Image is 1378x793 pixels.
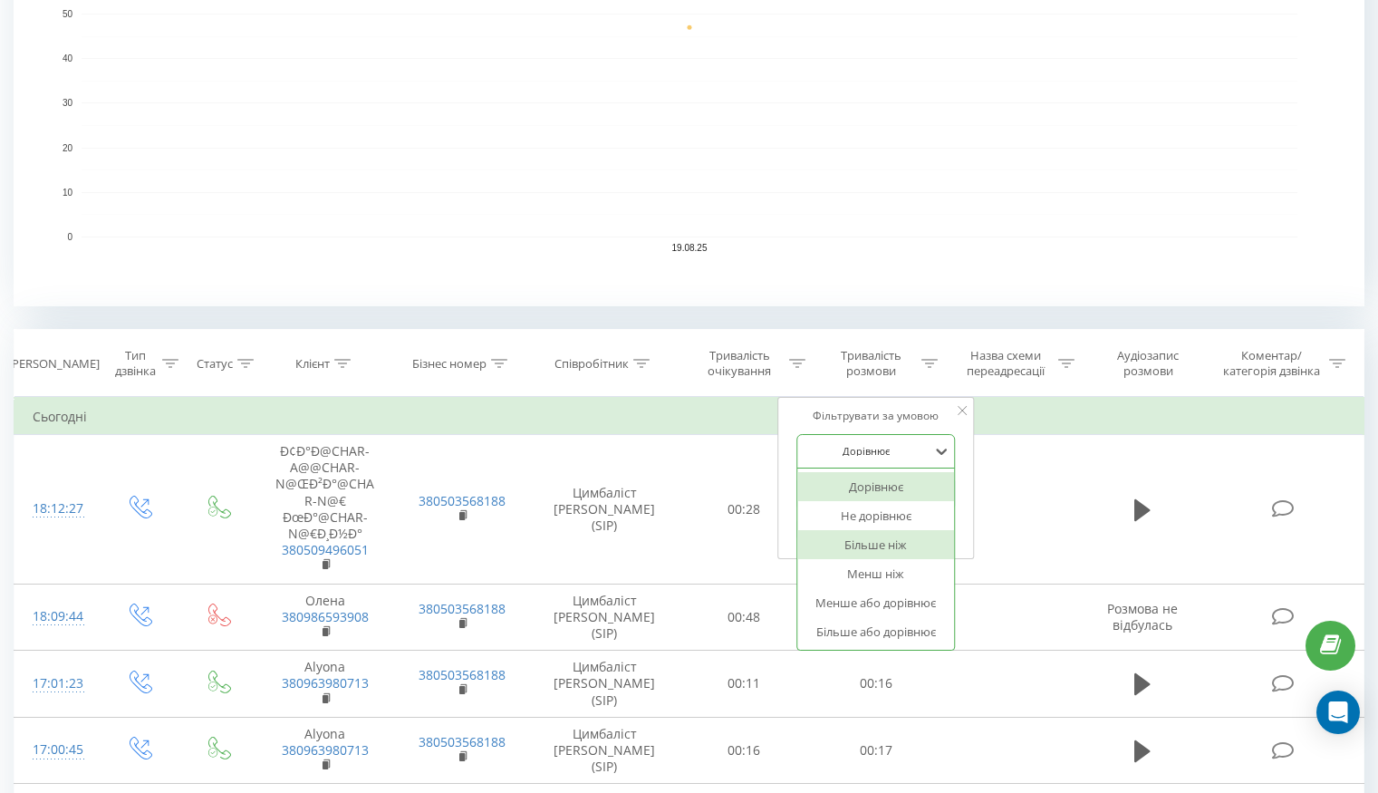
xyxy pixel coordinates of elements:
div: Назва схеми переадресації [959,348,1054,379]
div: Тривалість розмови [826,348,917,379]
td: 00:11 [679,651,810,718]
a: 380963980713 [282,741,369,759]
div: 17:01:23 [33,666,81,701]
td: Цимбаліст [PERSON_NAME] (SIP) [531,584,679,651]
div: Клієнт [295,356,330,372]
td: Цимбаліст [PERSON_NAME] (SIP) [531,717,679,784]
text: 30 [63,99,73,109]
div: Більше ніж [797,530,955,559]
text: 50 [63,9,73,19]
div: Бізнес номер [412,356,487,372]
div: 18:09:44 [33,599,81,634]
div: Тривалість очікування [695,348,785,379]
text: 40 [63,53,73,63]
div: [PERSON_NAME] [8,356,100,372]
div: 17:00:45 [33,732,81,768]
td: Цимбаліст [PERSON_NAME] (SIP) [531,651,679,718]
div: Більше або дорівнює [797,617,955,646]
div: Співробітник [554,356,629,372]
a: 380963980713 [282,674,369,691]
div: Не дорівнює [797,501,955,530]
div: Аудіозапис розмови [1095,348,1201,379]
td: Alyona [256,717,393,784]
div: Дорівнює [797,472,955,501]
a: 380503568188 [419,666,506,683]
a: 380509496051 [282,541,369,558]
div: Open Intercom Messenger [1316,691,1360,734]
td: Цимбаліст [PERSON_NAME] (SIP) [531,435,679,585]
span: Розмова не відбулась [1107,600,1178,633]
div: Коментар/категорія дзвінка [1219,348,1325,379]
div: Тип дзвінка [114,348,157,379]
div: Фільтрувати за умовою [796,407,956,425]
td: 00:48 [679,584,810,651]
td: Сьогодні [14,399,1364,435]
td: Alyona [256,651,393,718]
td: 00:16 [810,651,941,718]
a: 380986593908 [282,608,369,625]
text: 19.08.25 [672,243,708,253]
a: 380503568188 [419,600,506,617]
td: Олена [256,584,393,651]
td: 00:16 [679,717,810,784]
div: 18:12:27 [33,491,81,527]
div: Менш ніж [797,559,955,588]
div: Менше або дорівнює [797,588,955,617]
text: 10 [63,188,73,198]
td: 00:28 [679,435,810,585]
div: Статус [197,356,233,372]
a: 380503568188 [419,733,506,750]
td: Ð¢Ð°Ð@CHAR-A@@CHAR-N@ŒÐ²Ð°@CHAR-N@€ ÐœÐ°@CHAR-N@€Ð¸Ð½Ð° [256,435,393,585]
td: 00:17 [810,717,941,784]
a: 380503568188 [419,492,506,509]
text: 20 [63,143,73,153]
text: 0 [67,232,72,242]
